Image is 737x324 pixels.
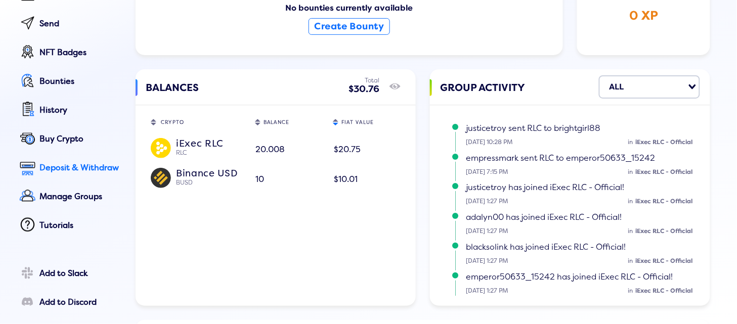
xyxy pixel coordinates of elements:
[151,138,171,158] img: RLC
[635,227,692,235] span: iExec RLC - Official
[176,168,244,177] div: Binance USD
[309,18,390,35] button: Create Bounty
[635,287,692,295] span: iExec RLC - Official
[609,78,624,96] div: ALL
[466,169,698,176] small: [DATE] 7:15 PM
[466,123,600,133] span: justicetroy sent RLC to brightgirl88
[466,139,698,146] small: [DATE] 10:28 PM
[39,106,121,115] div: History
[151,168,171,188] img: BUSD
[176,149,244,157] div: RLC
[466,153,655,163] span: empressmark sent RLC to emperor50633_15242
[17,128,121,151] a: Buy Crypto
[628,227,633,235] span: in
[17,100,121,122] a: History
[17,42,121,65] a: NFT Badges
[334,141,400,159] div: $20.75
[39,77,121,86] div: Bounties
[466,198,698,205] small: [DATE] 1:27 PM
[635,198,692,205] span: iExec RLC - Official
[466,288,698,295] small: [DATE] 1:27 PM
[17,186,121,209] a: Manage Groups
[39,221,121,230] div: Tutorials
[466,228,698,235] small: [DATE] 1:27 PM
[146,4,553,44] div: No bounties currently available
[587,9,700,23] div: 0 XP
[146,79,199,110] span: BALANCES
[17,263,121,286] a: Add to Slack
[256,145,285,155] span: 20.008
[635,257,692,265] span: iExec RLC - Official
[628,198,633,205] span: in
[349,77,379,84] div: Total
[39,298,121,307] div: Add to Discord
[39,269,121,278] div: Add to Slack
[17,71,121,94] a: Bounties
[635,168,692,176] span: iExec RLC - Official
[635,138,692,146] span: iExec RLC - Official
[628,168,633,176] span: in
[334,171,400,189] div: $10.01
[466,258,698,265] small: [DATE] 1:27 PM
[39,19,121,28] div: Send
[599,75,700,99] div: Search for option
[39,163,121,172] div: Deposit & Withdraw
[628,138,633,146] span: in
[466,272,673,282] span: emperor50633_15242 has joined iExec RLC - Official!
[466,212,622,222] span: adalyn00 has joined iExec RLC - Official!
[39,192,121,201] div: Manage Groups
[256,174,265,184] span: 10
[466,242,626,252] span: blacksolink has joined iExec RLC - Official!
[176,138,244,147] div: iExec RLC
[628,257,633,265] span: in
[39,134,121,144] div: Buy Crypto
[628,287,633,295] span: in
[17,157,121,180] a: Deposit & Withdraw
[17,215,121,238] a: Tutorials
[440,79,525,110] span: GROUP ACTIVITY
[17,13,121,36] a: Send
[176,179,244,187] div: BUSD
[349,84,379,95] div: $30.76
[39,48,121,57] div: NFT Badges
[466,182,624,193] span: justicetroy has joined iExec RLC - Official!
[627,78,686,96] input: Search for option
[17,292,121,314] a: Add to Discord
